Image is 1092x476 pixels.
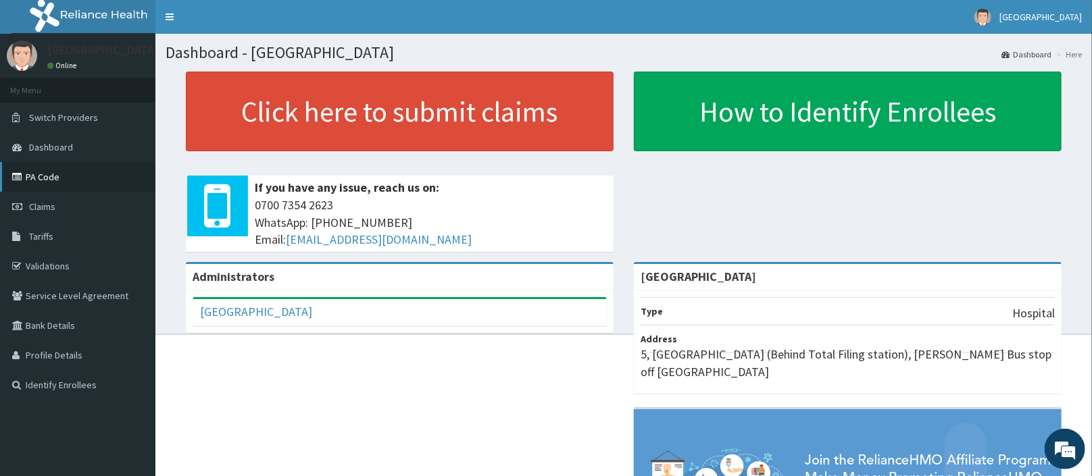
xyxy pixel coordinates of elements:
a: Online [47,61,80,70]
a: How to Identify Enrollees [634,72,1062,151]
p: [GEOGRAPHIC_DATA] [47,44,159,56]
b: Address [641,333,677,345]
span: Claims [29,201,55,213]
span: Switch Providers [29,111,98,124]
img: User Image [974,9,991,26]
a: [GEOGRAPHIC_DATA] [200,304,312,319]
a: Click here to submit claims [186,72,614,151]
strong: [GEOGRAPHIC_DATA] [641,269,756,284]
p: Hospital [1012,305,1055,322]
a: [EMAIL_ADDRESS][DOMAIN_NAME] [286,232,472,247]
span: Tariffs [29,230,53,242]
span: Dashboard [29,141,73,153]
a: Dashboard [1001,49,1051,60]
li: Here [1053,49,1082,60]
b: Administrators [193,269,274,284]
p: 5, [GEOGRAPHIC_DATA] (Behind Total Filing station), [PERSON_NAME] Bus stop off [GEOGRAPHIC_DATA] [641,346,1055,380]
span: 0700 7354 2623 WhatsApp: [PHONE_NUMBER] Email: [255,196,607,248]
b: If you have any issue, reach us on: [255,180,439,195]
img: User Image [7,41,37,71]
span: [GEOGRAPHIC_DATA] [999,11,1082,23]
h1: Dashboard - [GEOGRAPHIC_DATA] [166,44,1082,61]
b: Type [641,305,663,317]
